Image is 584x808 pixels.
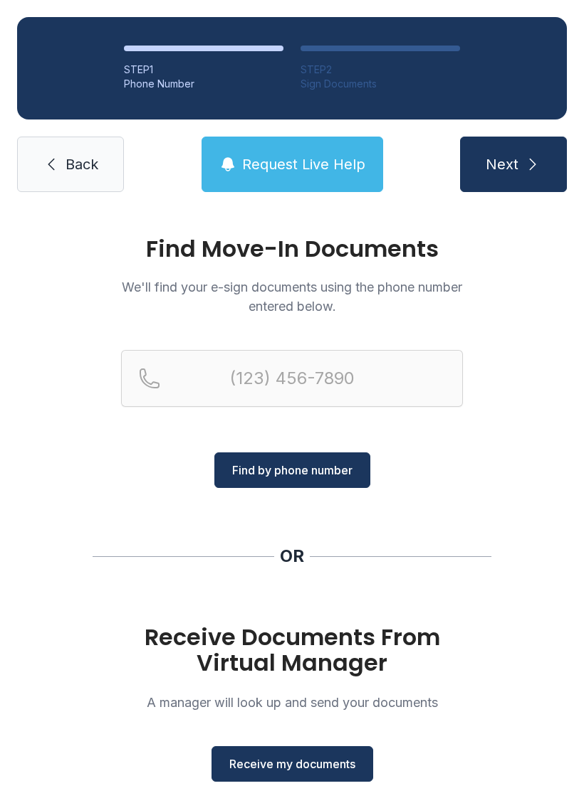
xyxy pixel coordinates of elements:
[121,693,463,712] p: A manager will look up and send your documents
[66,154,98,174] span: Back
[242,154,365,174] span: Request Live Help
[280,545,304,568] div: OR
[121,624,463,676] h1: Receive Documents From Virtual Manager
[121,277,463,316] p: We'll find your e-sign documents using the phone number entered below.
[232,462,353,479] span: Find by phone number
[301,77,460,91] div: Sign Documents
[229,755,355,772] span: Receive my documents
[301,63,460,77] div: STEP 2
[124,63,283,77] div: STEP 1
[121,350,463,407] input: Reservation phone number
[121,238,463,260] h1: Find Move-In Documents
[124,77,283,91] div: Phone Number
[486,154,518,174] span: Next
